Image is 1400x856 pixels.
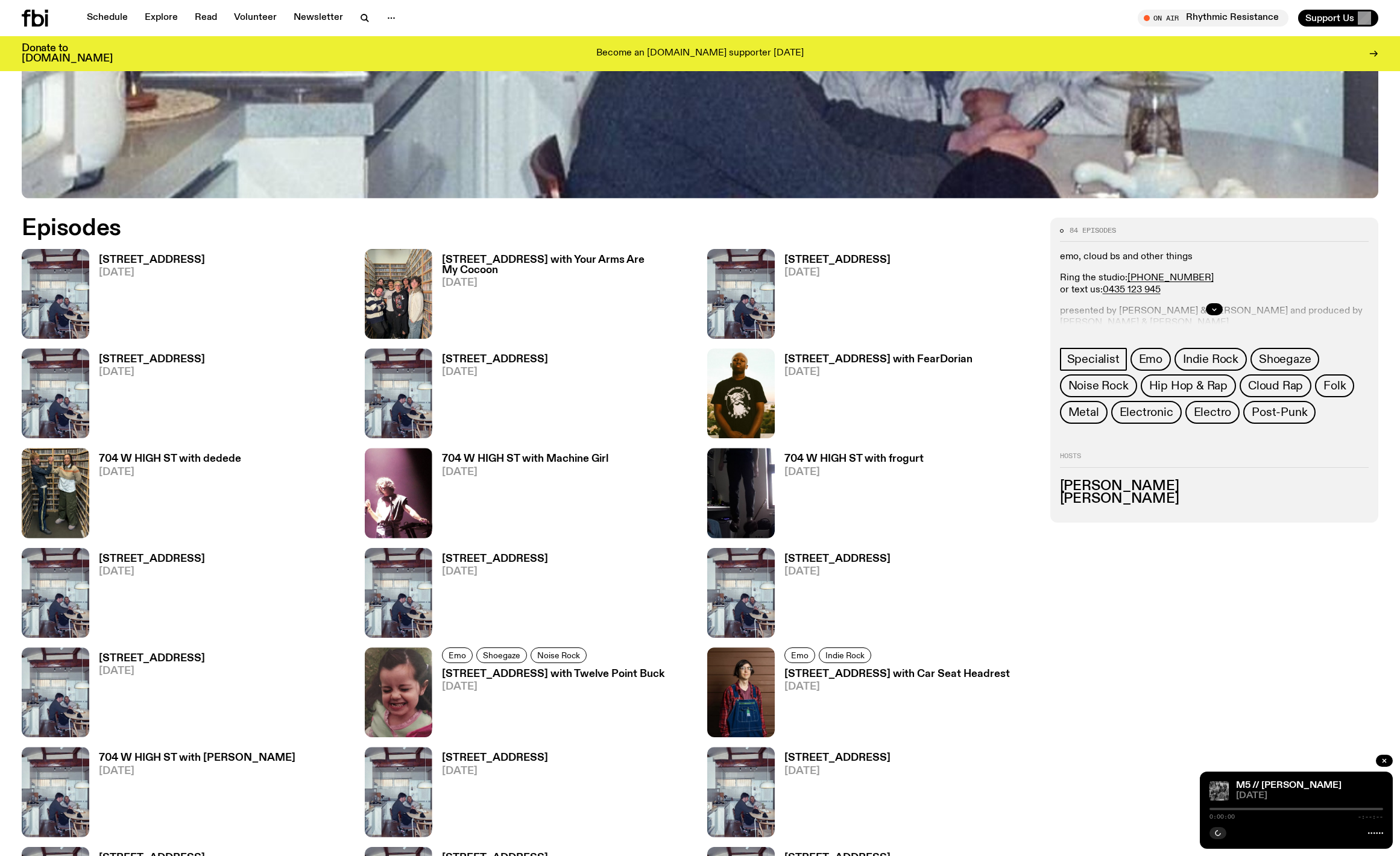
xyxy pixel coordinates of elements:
span: [DATE] [784,467,924,477]
span: Tune in live [1151,13,1282,22]
a: [STREET_ADDRESS][DATE] [432,354,548,438]
span: Emo [449,650,466,659]
h3: [STREET_ADDRESS] [784,753,891,763]
button: On AirRhythmic Resistance [1138,10,1288,27]
a: 0435 123 945 [1103,285,1161,295]
a: Electro [1185,401,1240,424]
span: Metal [1068,406,1099,419]
span: Noise Rock [1068,379,1129,392]
a: [STREET_ADDRESS][DATE] [89,554,205,638]
button: Support Us [1298,10,1378,27]
a: [STREET_ADDRESS][DATE] [775,753,891,837]
a: 704 W HIGH ST with frogurt[DATE] [775,454,924,538]
span: [DATE] [442,766,548,776]
span: [DATE] [784,567,891,577]
a: 704 W HIGH ST with dedede[DATE] [89,454,241,538]
a: Noise Rock [531,647,587,663]
span: Emo [1139,353,1162,366]
a: Explore [137,10,185,27]
a: Indie Rock [1175,348,1247,371]
a: Shoegaze [1250,348,1319,371]
span: Support Us [1305,13,1354,24]
h3: [STREET_ADDRESS] with Car Seat Headrest [784,669,1010,679]
span: Electronic [1120,406,1173,419]
span: [DATE] [99,567,205,577]
a: Schedule [80,10,135,27]
span: 84 episodes [1070,227,1116,234]
h3: 704 W HIGH ST with Machine Girl [442,454,608,464]
a: [STREET_ADDRESS] with Your Arms Are My Cocoon[DATE] [432,255,693,339]
a: [STREET_ADDRESS][DATE] [432,554,548,638]
span: Indie Rock [825,650,865,659]
h3: [STREET_ADDRESS] [784,255,891,265]
h3: [PERSON_NAME] [1060,480,1369,493]
span: Electro [1194,406,1232,419]
span: [DATE] [784,367,973,377]
a: Post-Punk [1243,401,1316,424]
a: [STREET_ADDRESS][DATE] [432,753,548,837]
h3: [STREET_ADDRESS] with Your Arms Are My Cocoon [442,255,693,275]
span: [DATE] [99,766,295,776]
span: [DATE] [442,467,608,477]
img: Artist Your Arms Are My Cocoon in the fbi music library [365,249,432,339]
a: Noise Rock [1060,374,1137,397]
span: Noise Rock [537,650,580,659]
img: Pat sits at a dining table with his profile facing the camera. Rhea sits to his left facing the c... [707,747,775,837]
span: Indie Rock [1183,353,1238,366]
img: Pat sits at a dining table with his profile facing the camera. Rhea sits to his left facing the c... [365,548,432,638]
a: Folk [1315,374,1354,397]
h3: [STREET_ADDRESS] [99,653,205,664]
img: Pat sits at a dining table with his profile facing the camera. Rhea sits to his left facing the c... [22,548,89,638]
h3: [STREET_ADDRESS] [442,354,548,365]
img: Pat sits at a dining table with his profile facing the camera. Rhea sits to his left facing the c... [707,249,775,339]
a: Volunteer [227,10,284,27]
a: [STREET_ADDRESS][DATE] [89,255,205,339]
h3: 704 W HIGH ST with frogurt [784,454,924,464]
a: Hip Hop & Rap [1141,374,1236,397]
span: Folk [1323,379,1346,392]
a: [PHONE_NUMBER] [1127,273,1214,283]
span: Post-Punk [1252,406,1307,419]
img: Pat sits at a dining table with his profile facing the camera. Rhea sits to his left facing the c... [707,548,775,638]
span: [DATE] [784,766,891,776]
span: Cloud Rap [1248,379,1303,392]
img: Pat sits at a dining table with his profile facing the camera. Rhea sits to his left facing the c... [22,348,89,438]
span: [DATE] [99,367,205,377]
h3: [STREET_ADDRESS] [442,554,548,564]
span: [DATE] [442,682,664,692]
a: Metal [1060,401,1108,424]
p: Ring the studio: or text us: [1060,272,1369,295]
span: [DATE] [784,682,1010,692]
span: Hip Hop & Rap [1149,379,1228,392]
a: Read [188,10,224,27]
a: [STREET_ADDRESS] with Car Seat Headrest[DATE] [775,669,1010,737]
h3: [STREET_ADDRESS] with Twelve Point Buck [442,669,664,679]
h2: Episodes [22,218,921,239]
a: Emo [1130,348,1171,371]
span: [DATE] [99,467,241,477]
h3: [STREET_ADDRESS] [784,554,891,564]
a: 704 W HIGH ST with [PERSON_NAME][DATE] [89,753,295,837]
span: [DATE] [442,567,548,577]
a: Shoegaze [476,647,527,663]
a: Emo [442,647,473,663]
a: Emo [784,647,815,663]
a: Indie Rock [819,647,871,663]
a: [STREET_ADDRESS] with Twelve Point Buck[DATE] [432,669,664,737]
span: -:--:-- [1358,814,1383,820]
h3: Donate to [DOMAIN_NAME] [22,43,113,64]
a: 704 W HIGH ST with Machine Girl[DATE] [432,454,608,538]
span: [DATE] [442,278,693,288]
span: Emo [791,650,809,659]
p: emo, cloud bs and other things [1060,251,1369,263]
a: [STREET_ADDRESS][DATE] [89,653,205,737]
a: M5 // [PERSON_NAME] [1236,781,1342,790]
h3: [PERSON_NAME] [1060,493,1369,506]
a: Specialist [1060,348,1127,371]
p: Become an [DOMAIN_NAME] supporter [DATE] [596,48,804,59]
span: Shoegaze [483,650,520,659]
img: Pat sits at a dining table with his profile facing the camera. Rhea sits to his left facing the c... [22,647,89,737]
a: [STREET_ADDRESS][DATE] [775,554,891,638]
h3: 704 W HIGH ST with dedede [99,454,241,464]
a: [STREET_ADDRESS] with FearDorian[DATE] [775,354,973,438]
